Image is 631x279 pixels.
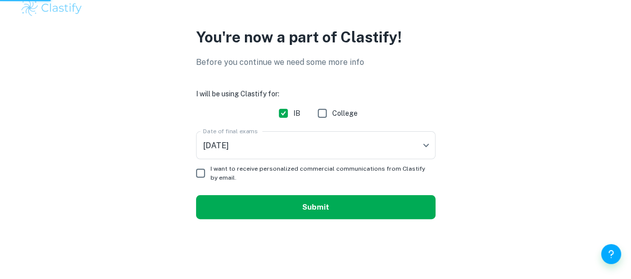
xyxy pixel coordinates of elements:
[203,127,257,135] label: Date of final exams
[601,244,621,264] button: Help and Feedback
[196,195,435,219] button: Submit
[210,164,427,182] span: I want to receive personalized commercial communications from Clastify by email.
[196,26,435,48] p: You're now a part of Clastify!
[196,131,435,159] div: [DATE]
[293,108,300,119] span: IB
[196,88,435,99] h6: I will be using Clastify for:
[196,56,435,68] p: Before you continue we need some more info
[332,108,358,119] span: College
